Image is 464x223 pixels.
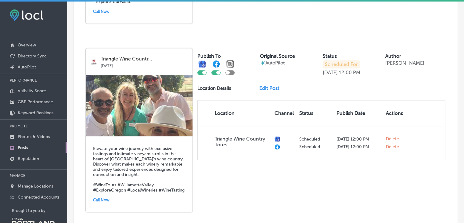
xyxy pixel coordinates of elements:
p: [DATE] [323,70,338,75]
p: Photos & Videos [18,134,50,139]
th: Actions [383,101,405,126]
label: Publish To [197,53,221,59]
p: Manage Locations [18,184,53,189]
label: Author [385,53,401,59]
p: Overview [18,42,36,48]
img: autopilot-icon [260,60,265,66]
p: Triangle Wine Country Tours [215,136,270,148]
span: Delete [386,144,399,150]
th: Publish Date [334,101,383,126]
p: [DATE] 12:00 PM [336,137,381,142]
p: AutoPilot [265,60,285,66]
p: Keyword Rankings [18,110,53,115]
a: Edit Post [259,85,284,91]
th: Channel [272,101,297,126]
th: Location [198,101,272,126]
p: 12:00 PM [339,70,360,75]
h5: Elevate your wine journey with exclusive tastings and intimate vineyard strolls in the heart of [... [93,146,185,193]
span: Delete [386,136,399,142]
p: Scheduled For [323,60,360,68]
p: Connected Accounts [18,195,59,200]
p: [DATE] [101,62,188,68]
p: Directory Sync [18,53,47,59]
p: Scheduled [299,137,332,142]
img: 17526903085d23b24c-f794-47e7-afd0-cc2aae53fc22_2024-03-25.jpg [86,75,192,136]
p: GBP Performance [18,99,53,104]
p: AutoPilot [18,64,36,70]
p: Location Details [197,86,231,91]
label: Status [323,53,337,59]
label: Original Source [260,53,295,59]
th: Status [297,101,334,126]
p: Visibility Score [18,88,46,93]
p: Reputation [18,156,39,161]
p: [DATE] 12:00 PM [336,144,381,149]
p: [PERSON_NAME] [385,60,424,66]
p: Triangle Wine Countr... [101,56,188,62]
p: Scheduled [299,144,332,149]
p: Brought to you by [12,208,67,213]
p: Posts [18,145,28,150]
img: fda3e92497d09a02dc62c9cd864e3231.png [10,9,43,21]
img: logo [90,58,98,66]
